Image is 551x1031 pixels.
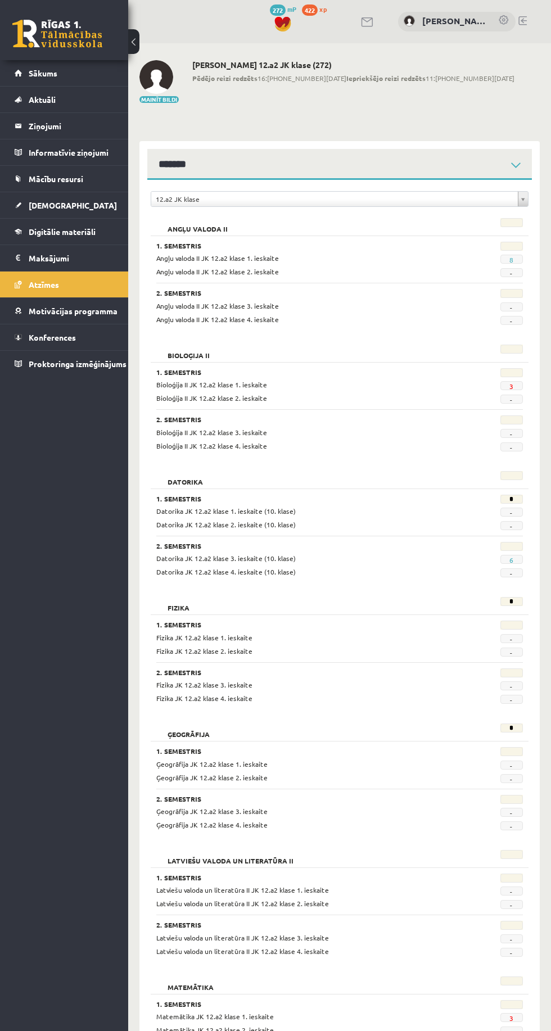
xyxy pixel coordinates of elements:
[156,495,459,503] h3: 1. Semestris
[192,73,514,83] span: 16:[PHONE_NUMBER][DATE] 11:[PHONE_NUMBER][DATE]
[156,507,296,515] span: Datorika JK 12.a2 klase 1. ieskaite (10. klase)
[500,395,523,404] span: -
[15,219,114,245] a: Digitālie materiāli
[192,74,258,83] b: Pēdējo reizi redzēts
[500,934,523,943] span: -
[500,821,523,830] span: -
[156,820,268,829] span: Ģeogrāfija JK 12.a2 klase 4. ieskaite
[156,885,329,894] span: Latviešu valoda un literatūra II JK 12.a2 klase 1. ieskaite
[156,428,267,437] span: Bioloģija II JK 12.a2 klase 3. ieskaite
[156,554,296,563] span: Datorika JK 12.a2 klase 3. ieskaite (10. klase)
[29,94,56,105] span: Aktuāli
[156,1000,459,1008] h3: 1. Semestris
[156,668,459,676] h3: 2. Semestris
[270,4,296,13] a: 272 mP
[156,694,252,703] span: Fizika JK 12.a2 klase 4. ieskaite
[500,774,523,783] span: -
[500,268,523,277] span: -
[156,646,252,655] span: Fizika JK 12.a2 klase 2. ieskaite
[29,68,57,78] span: Sākums
[319,4,327,13] span: xp
[500,948,523,957] span: -
[29,332,76,342] span: Konferences
[156,947,329,956] span: Latviešu valoda un literatūra II JK 12.a2 klase 4. ieskaite
[270,4,286,16] span: 272
[156,795,459,803] h3: 2. Semestris
[156,850,305,861] h2: Latviešu valoda un literatūra II
[156,621,459,628] h3: 1. Semestris
[29,139,114,165] legend: Informatīvie ziņojumi
[156,267,279,276] span: Angļu valoda II JK 12.a2 klase 2. ieskaite
[156,242,459,250] h3: 1. Semestris
[509,255,513,264] a: 8
[156,633,252,642] span: Fizika JK 12.a2 klase 1. ieskaite
[15,298,114,324] a: Motivācijas programma
[15,60,114,86] a: Sākums
[29,306,118,316] span: Motivācijas programma
[302,4,318,16] span: 422
[500,302,523,311] span: -
[15,324,114,350] a: Konferences
[287,4,296,13] span: mP
[156,345,221,356] h2: Bioloģija II
[29,359,127,369] span: Proktoringa izmēģinājums
[15,245,114,271] a: Maksājumi
[156,933,329,942] span: Latviešu valoda un literatūra II JK 12.a2 klase 3. ieskaite
[139,60,173,94] img: Zlata Zima
[29,200,117,210] span: [DEMOGRAPHIC_DATA]
[500,900,523,909] span: -
[500,429,523,438] span: -
[156,567,296,576] span: Datorika JK 12.a2 klase 4. ieskaite (10. klase)
[346,74,426,83] b: Iepriekšējo reizi redzēts
[500,681,523,690] span: -
[192,60,514,70] h2: [PERSON_NAME] 12.a2 JK klase (272)
[29,245,114,271] legend: Maksājumi
[156,976,225,988] h2: Matemātika
[156,254,279,263] span: Angļu valoda II JK 12.a2 klase 1. ieskaite
[156,520,296,529] span: Datorika JK 12.a2 klase 2. ieskaite (10. klase)
[500,442,523,451] span: -
[404,15,415,26] img: Zlata Zima
[156,921,459,929] h3: 2. Semestris
[156,289,459,297] h3: 2. Semestris
[156,597,201,608] h2: Fizika
[29,174,83,184] span: Mācību resursi
[29,113,114,139] legend: Ziņojumi
[500,634,523,643] span: -
[156,368,459,376] h3: 1. Semestris
[151,192,528,206] a: 12.a2 JK klase
[500,887,523,896] span: -
[500,695,523,704] span: -
[156,394,267,403] span: Bioloģija II JK 12.a2 klase 2. ieskaite
[156,218,239,229] h2: Angļu valoda II
[422,15,487,28] a: [PERSON_NAME]
[156,471,214,482] h2: Datorika
[15,139,114,165] a: Informatīvie ziņojumi
[156,747,459,755] h3: 1. Semestris
[156,680,252,689] span: Fizika JK 12.a2 klase 3. ieskaite
[156,1012,274,1021] span: Matemātika JK 12.a2 klase 1. ieskaite
[509,1014,513,1023] a: 3
[156,899,329,908] span: Latviešu valoda un literatūra II JK 12.a2 klase 2. ieskaite
[156,773,268,782] span: Ģeogrāfija JK 12.a2 klase 2. ieskaite
[15,87,114,112] a: Aktuāli
[156,441,267,450] span: Bioloģija II JK 12.a2 klase 4. ieskaite
[156,723,221,735] h2: Ģeogrāfija
[156,874,459,881] h3: 1. Semestris
[15,272,114,297] a: Atzīmes
[156,315,279,324] span: Angļu valoda II JK 12.a2 klase 4. ieskaite
[15,113,114,139] a: Ziņojumi
[156,380,267,389] span: Bioloģija II JK 12.a2 klase 1. ieskaite
[156,192,513,206] span: 12.a2 JK klase
[15,351,114,377] a: Proktoringa izmēģinājums
[15,192,114,218] a: [DEMOGRAPHIC_DATA]
[156,807,268,816] span: Ģeogrāfija JK 12.a2 klase 3. ieskaite
[156,542,459,550] h3: 2. Semestris
[15,166,114,192] a: Mācību resursi
[156,301,279,310] span: Angļu valoda II JK 12.a2 klase 3. ieskaite
[500,648,523,657] span: -
[12,20,102,48] a: Rīgas 1. Tālmācības vidusskola
[500,761,523,770] span: -
[500,521,523,530] span: -
[509,555,513,564] a: 6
